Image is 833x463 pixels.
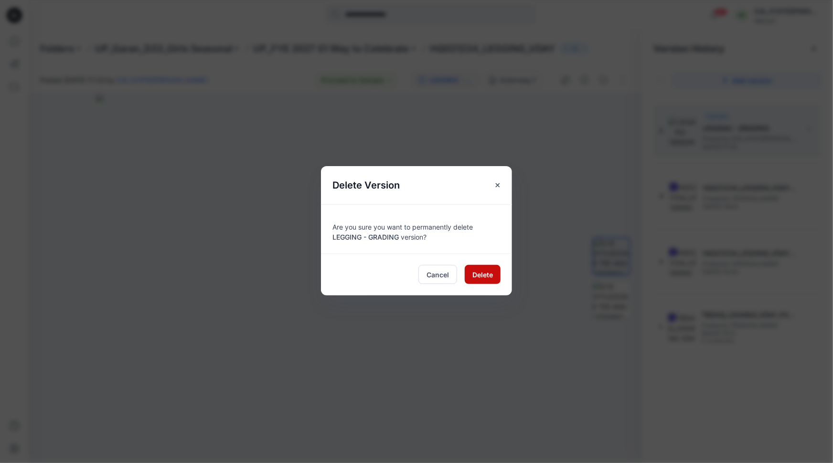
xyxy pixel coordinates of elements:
[489,177,506,194] button: Close
[332,216,501,242] div: Are you sure you want to permanently delete version?
[427,270,449,280] span: Cancel
[321,166,411,204] h5: Delete Version
[472,270,493,280] span: Delete
[418,265,457,284] button: Cancel
[332,233,399,241] span: LEGGING - GRADING
[465,265,501,284] button: Delete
